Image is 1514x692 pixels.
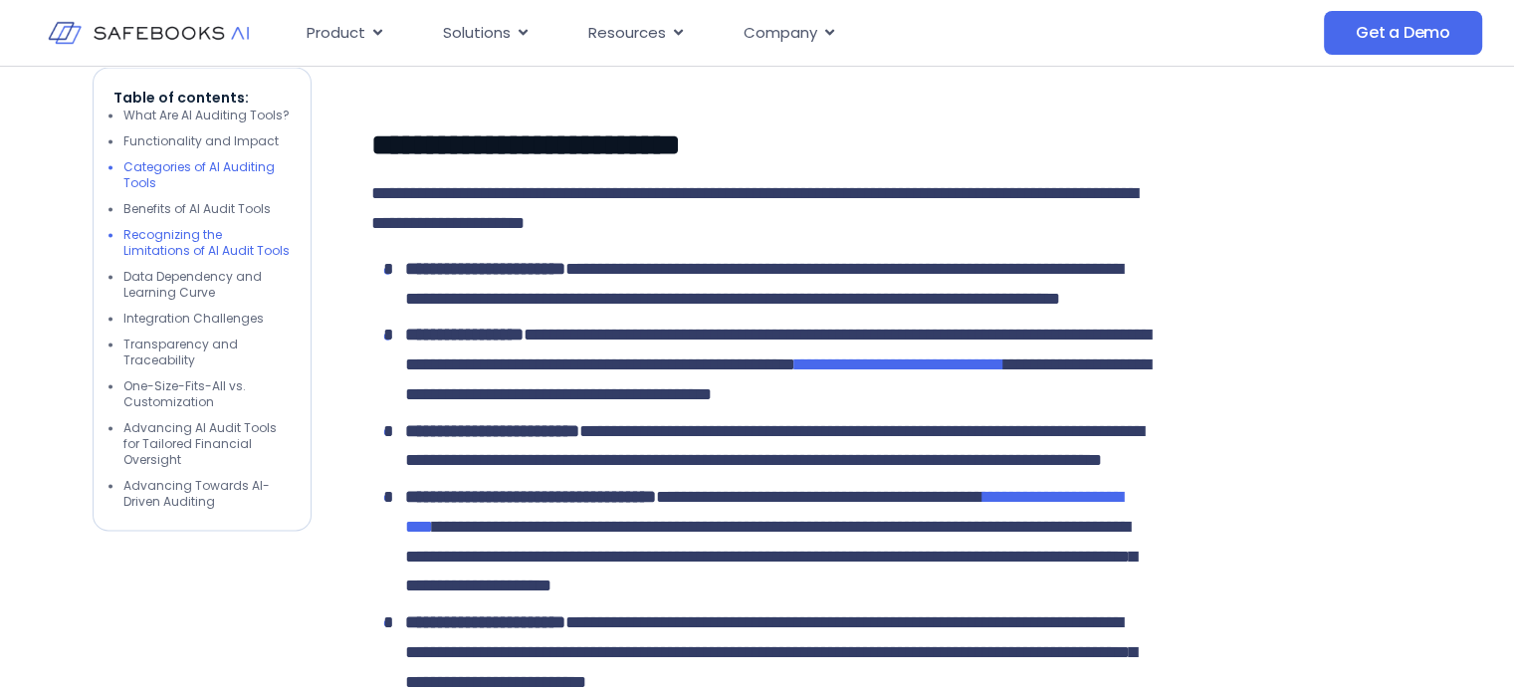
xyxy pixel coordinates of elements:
li: Transparency and Traceability [123,337,291,368]
li: What Are AI Auditing Tools? [123,108,291,123]
li: Advancing AI Audit Tools for Tailored Financial Oversight [123,420,291,468]
li: Functionality and Impact [123,133,291,149]
nav: Menu [291,14,1152,53]
div: Menu Toggle [291,14,1152,53]
p: Table of contents: [113,88,291,108]
li: Data Dependency and Learning Curve [123,269,291,301]
li: Benefits of AI Audit Tools [123,201,291,217]
span: Product [307,22,365,45]
li: Recognizing the Limitations of AI Audit Tools [123,227,291,259]
li: One-Size-Fits-All vs. Customization [123,378,291,410]
a: Get a Demo [1324,11,1482,55]
span: Get a Demo [1356,23,1450,43]
span: Company [744,22,817,45]
li: Categories of AI Auditing Tools [123,159,291,191]
span: Solutions [443,22,511,45]
li: Advancing Towards AI-Driven Auditing [123,478,291,510]
li: Integration Challenges [123,311,291,327]
span: Resources [588,22,666,45]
